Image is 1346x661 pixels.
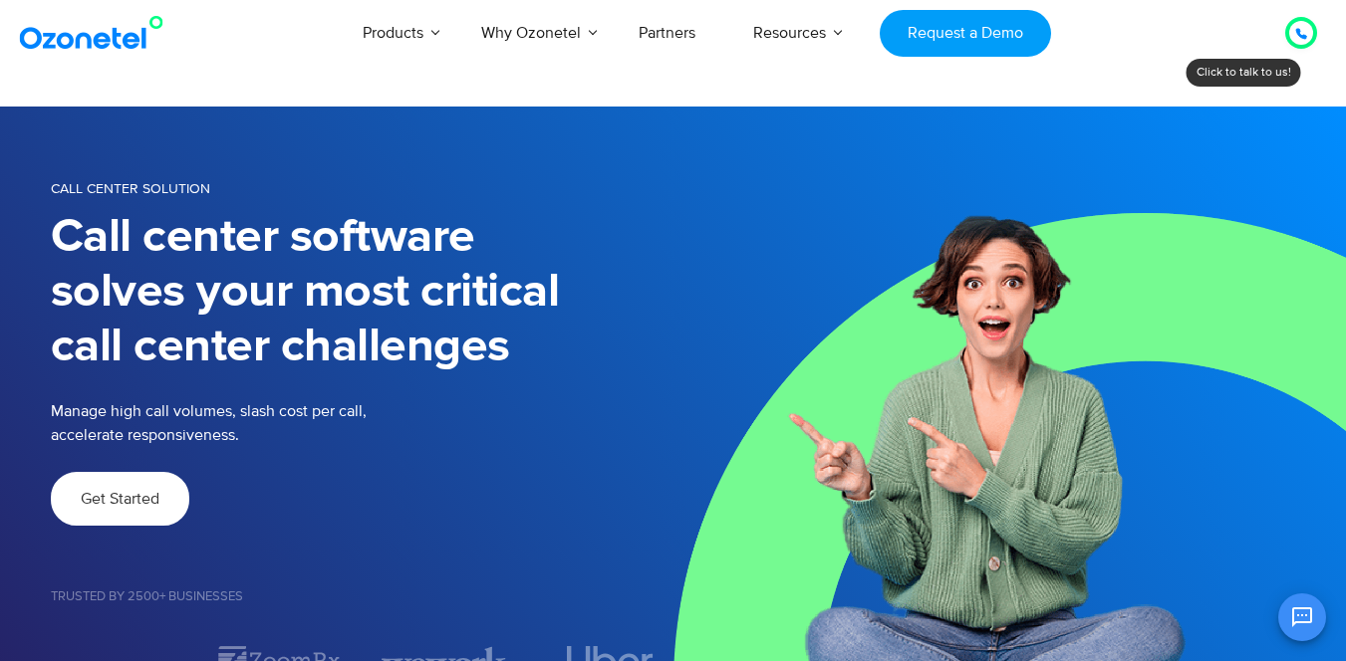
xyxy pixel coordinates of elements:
h1: Call center software solves your most critical call center challenges [51,210,673,374]
a: Get Started [51,472,189,526]
a: Request a Demo [880,10,1050,57]
span: Call Center Solution [51,180,210,197]
p: Manage high call volumes, slash cost per call, accelerate responsiveness. [51,399,499,447]
button: Open chat [1278,593,1326,641]
h5: Trusted by 2500+ Businesses [51,590,673,603]
span: Get Started [81,491,159,507]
